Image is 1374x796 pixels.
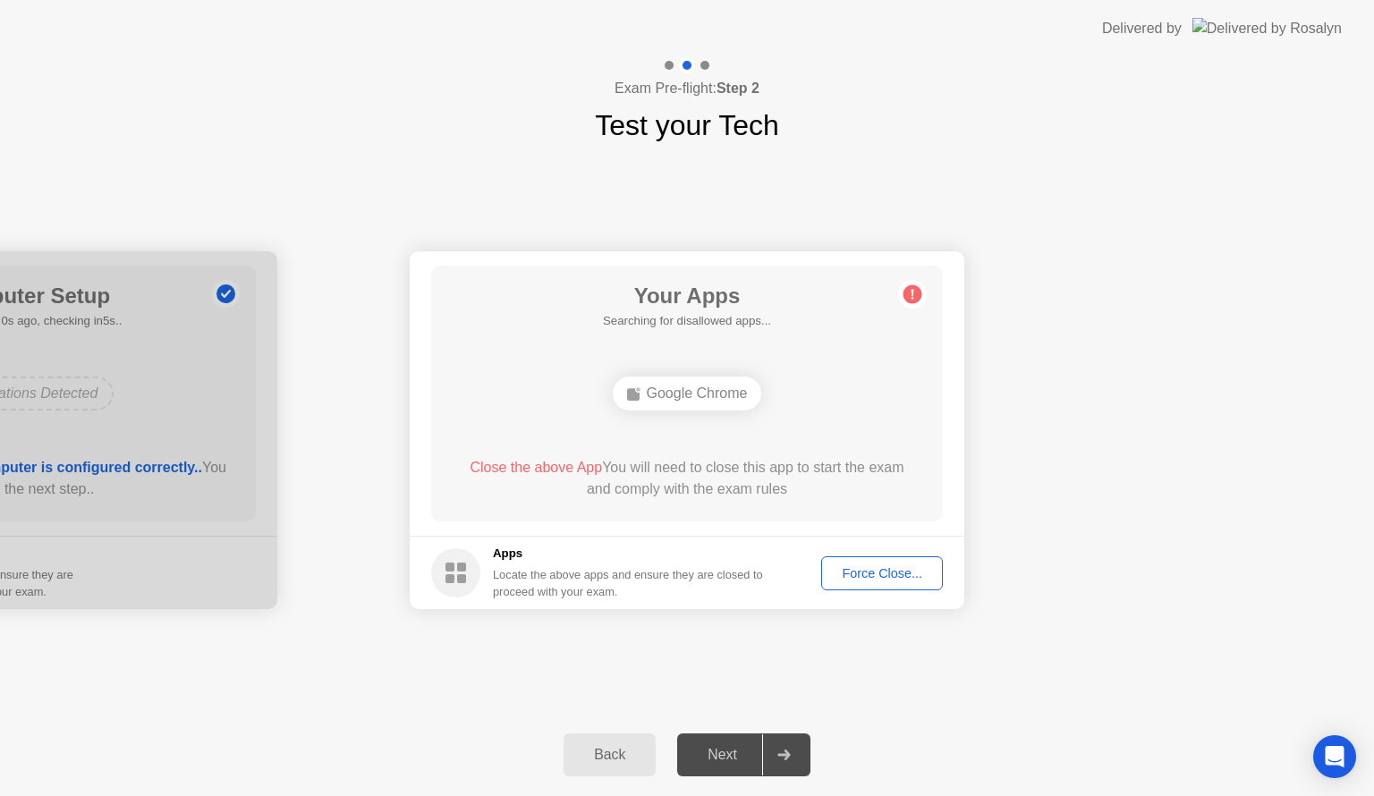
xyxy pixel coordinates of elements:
[1102,18,1182,39] div: Delivered by
[493,545,764,563] h5: Apps
[677,733,810,776] button: Next
[683,747,762,763] div: Next
[827,566,937,580] div: Force Close...
[821,556,943,590] button: Force Close...
[470,460,602,475] span: Close the above App
[615,78,759,99] h4: Exam Pre-flight:
[564,733,656,776] button: Back
[603,312,771,330] h5: Searching for disallowed apps...
[613,377,762,411] div: Google Chrome
[603,280,771,312] h1: Your Apps
[457,457,918,500] div: You will need to close this app to start the exam and comply with the exam rules
[1192,18,1342,38] img: Delivered by Rosalyn
[493,566,764,600] div: Locate the above apps and ensure they are closed to proceed with your exam.
[569,747,650,763] div: Back
[595,104,779,147] h1: Test your Tech
[1313,735,1356,778] div: Open Intercom Messenger
[717,80,759,96] b: Step 2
